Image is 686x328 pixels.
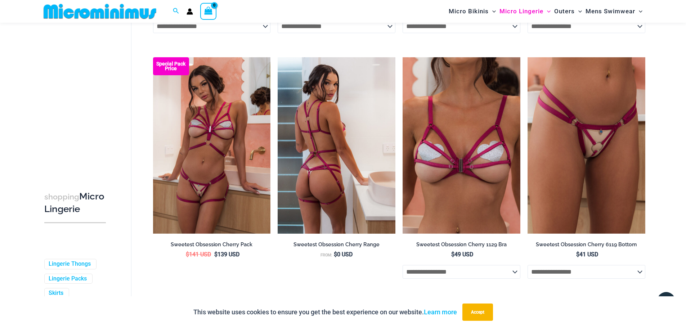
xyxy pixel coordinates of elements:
[334,251,353,258] bdi: 0 USD
[403,57,520,234] a: Sweetest Obsession Cherry 1129 Bra 01Sweetest Obsession Cherry 1129 Bra 6119 Bottom 1939 05Sweete...
[462,304,493,321] button: Accept
[49,275,87,283] a: Lingerie Packs
[447,2,498,21] a: Micro BikinisMenu ToggleMenu Toggle
[489,2,496,21] span: Menu Toggle
[403,57,520,234] img: Sweetest Obsession Cherry 1129 Bra 01
[278,57,395,234] a: Sweetest Obsession Cherry 1129 Bra 6119 Bottom 1939 01Sweetest Obsession Cherry 1129 Bra 6119 Bot...
[446,1,646,22] nav: Site Navigation
[584,2,644,21] a: Mens SwimwearMenu ToggleMenu Toggle
[451,251,473,258] bdi: 49 USD
[278,57,395,234] img: Sweetest Obsession Cherry 1129 Bra 6119 Bottom 1939 Bodysuit 03
[44,192,79,201] span: shopping
[635,2,642,21] span: Menu Toggle
[44,24,109,168] iframe: TrustedSite Certified
[186,251,211,258] bdi: 141 USD
[528,241,645,248] h2: Sweetest Obsession Cherry 6119 Bottom
[44,190,106,215] h3: Micro Lingerie
[153,57,271,234] a: Sweetest Obsession Cherry 1129 Bra 6119 Bottom 1939 Bodysuit 05 Sweetest Obsession Cherry 1129 Br...
[575,2,582,21] span: Menu Toggle
[278,241,395,248] h2: Sweetest Obsession Cherry Range
[528,57,645,234] img: Sweetest Obsession Cherry 6119 Bottom 1939 01
[449,2,489,21] span: Micro Bikinis
[49,290,63,297] a: Skirts
[334,251,337,258] span: $
[278,241,395,251] a: Sweetest Obsession Cherry Range
[214,251,218,258] span: $
[186,251,189,258] span: $
[424,308,457,316] a: Learn more
[193,307,457,318] p: This website uses cookies to ensure you get the best experience on our website.
[528,57,645,234] a: Sweetest Obsession Cherry 6119 Bottom 1939 01Sweetest Obsession Cherry 1129 Bra 6119 Bottom 1939 ...
[498,2,552,21] a: Micro LingerieMenu ToggleMenu Toggle
[403,241,520,251] a: Sweetest Obsession Cherry 1129 Bra
[153,241,271,251] a: Sweetest Obsession Cherry Pack
[214,251,239,258] bdi: 139 USD
[41,3,159,19] img: MM SHOP LOGO FLAT
[528,241,645,251] a: Sweetest Obsession Cherry 6119 Bottom
[543,2,551,21] span: Menu Toggle
[552,2,584,21] a: OutersMenu ToggleMenu Toggle
[451,251,454,258] span: $
[576,251,579,258] span: $
[200,3,217,19] a: View Shopping Cart, empty
[153,62,189,71] b: Special Pack Price
[173,7,179,16] a: Search icon link
[403,241,520,248] h2: Sweetest Obsession Cherry 1129 Bra
[153,57,271,234] img: Sweetest Obsession Cherry 1129 Bra 6119 Bottom 1939 Bodysuit 05
[320,253,332,257] span: From:
[499,2,543,21] span: Micro Lingerie
[586,2,635,21] span: Mens Swimwear
[576,251,598,258] bdi: 41 USD
[49,260,91,268] a: Lingerie Thongs
[554,2,575,21] span: Outers
[187,8,193,15] a: Account icon link
[153,241,271,248] h2: Sweetest Obsession Cherry Pack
